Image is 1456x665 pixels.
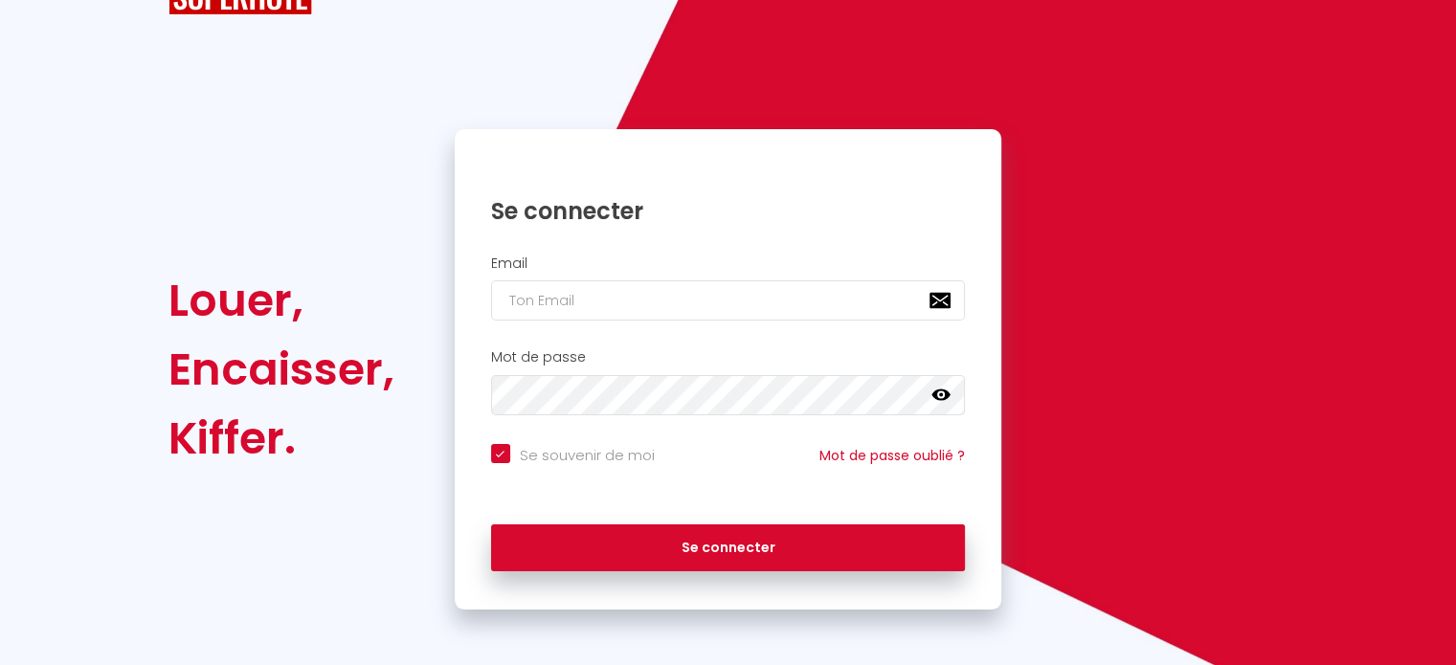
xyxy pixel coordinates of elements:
[168,335,394,404] div: Encaisser,
[491,196,966,226] h1: Se connecter
[491,255,966,272] h2: Email
[491,280,966,321] input: Ton Email
[491,349,966,366] h2: Mot de passe
[168,266,394,335] div: Louer,
[491,524,966,572] button: Se connecter
[819,446,965,465] a: Mot de passe oublié ?
[168,404,394,473] div: Kiffer.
